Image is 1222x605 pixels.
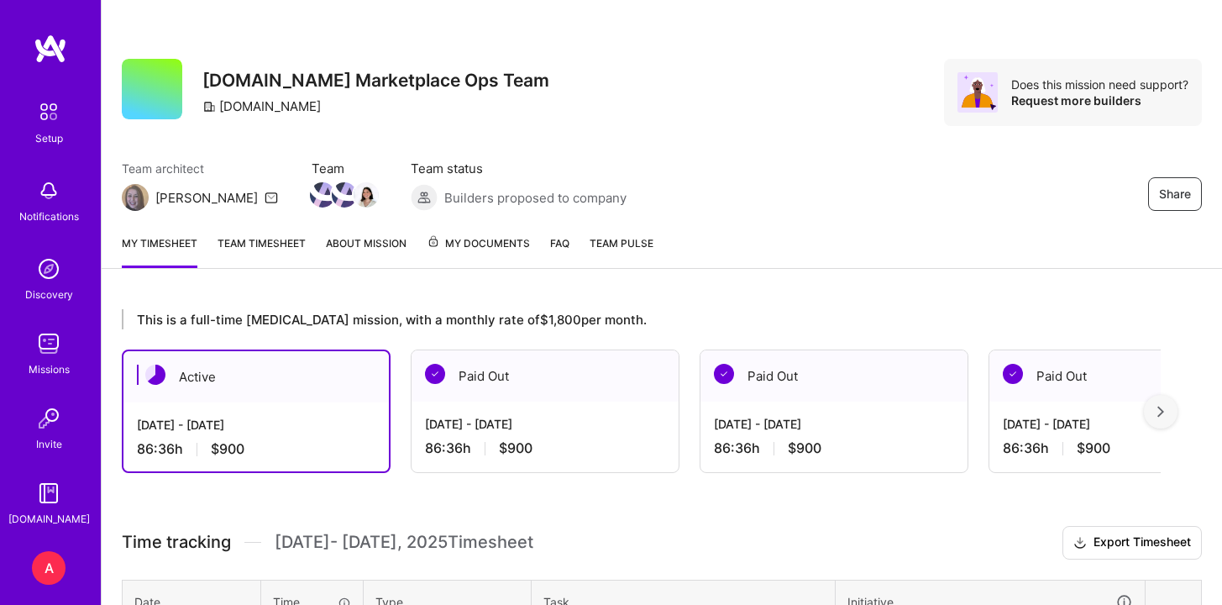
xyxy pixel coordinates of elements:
div: [DATE] - [DATE] [425,415,665,433]
button: Export Timesheet [1062,526,1202,560]
img: logo [34,34,67,64]
span: $900 [788,439,821,457]
img: Paid Out [714,364,734,384]
i: icon CompanyGray [202,100,216,113]
div: Active [123,351,389,402]
div: Paid Out [412,350,679,402]
img: bell [32,174,66,208]
img: Active [145,365,165,385]
div: Missions [29,360,70,378]
img: Paid Out [1003,364,1023,384]
span: [DATE] - [DATE] , 2025 Timesheet [275,532,533,553]
span: Time tracking [122,532,231,553]
a: Team Pulse [590,234,653,268]
img: Team Architect [122,184,149,211]
div: Paid Out [700,350,968,402]
span: $900 [499,439,532,457]
a: FAQ [550,234,569,268]
img: Team Member Avatar [332,182,357,208]
i: icon Download [1073,534,1087,552]
a: Team Member Avatar [333,181,355,209]
span: $900 [1077,439,1110,457]
div: 86:36 h [137,440,375,458]
span: Team architect [122,160,278,177]
img: setup [31,94,66,129]
a: About Mission [326,234,406,268]
span: Team status [411,160,627,177]
img: teamwork [32,327,66,360]
span: Builders proposed to company [444,189,627,207]
img: right [1157,406,1164,418]
img: Invite [32,402,66,435]
span: My Documents [427,234,530,253]
img: Team Member Avatar [310,182,335,208]
div: [DOMAIN_NAME] [202,97,321,115]
img: guide book [32,476,66,510]
img: Paid Out [425,364,445,384]
a: Team Member Avatar [355,181,377,209]
span: $900 [211,440,244,458]
img: Builders proposed to company [411,184,438,211]
span: Share [1159,186,1191,203]
div: 86:36 h [714,439,954,457]
div: This is a full-time [MEDICAL_DATA] mission, with a monthly rate of $1,800 per month. [122,309,1161,329]
img: Team Member Avatar [354,182,379,208]
h3: [DOMAIN_NAME] Marketplace Ops Team [202,70,549,91]
img: discovery [32,252,66,286]
div: Setup [35,129,63,147]
span: Team [312,160,377,177]
div: A [32,551,66,585]
a: My timesheet [122,234,197,268]
a: Team timesheet [218,234,306,268]
div: Notifications [19,208,79,225]
a: My Documents [427,234,530,268]
div: Invite [36,435,62,453]
img: Avatar [957,72,998,113]
div: [DATE] - [DATE] [137,416,375,434]
i: icon Mail [265,191,278,204]
span: Team Pulse [590,237,653,250]
div: [PERSON_NAME] [155,189,258,207]
div: Discovery [25,286,73,303]
button: Share [1148,177,1202,211]
div: [DATE] - [DATE] [714,415,954,433]
div: Request more builders [1011,92,1188,108]
div: Does this mission need support? [1011,76,1188,92]
div: 86:36 h [425,439,665,457]
div: [DOMAIN_NAME] [8,510,90,528]
a: A [28,551,70,585]
a: Team Member Avatar [312,181,333,209]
